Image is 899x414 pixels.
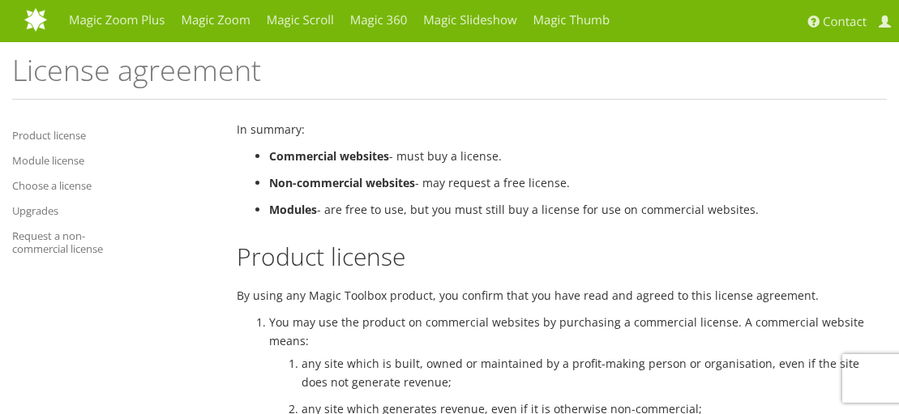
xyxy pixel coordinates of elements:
a: Upgrades [12,201,150,220]
strong: Modules [269,202,317,217]
li: - may request a free license. [269,173,887,192]
li: - must buy a license. [269,147,887,165]
img: MagicToolbox.com - Image tools for your website [24,7,175,32]
p: In summary: [237,120,887,139]
span: Contact [823,14,867,30]
li: any site which is built, owned or maintained by a profit-making person or organisation, even if t... [302,354,887,391]
h2: Product license [237,243,887,270]
li: - are free to use, but you must still buy a license for use on commercial websites. [269,200,887,219]
strong: Non-commercial websites [269,175,415,190]
p: By using any Magic Toolbox product, you confirm that you have read and agreed to this license agr... [237,286,887,305]
strong: Commercial websites [269,148,389,164]
a: Request a non-commercial license [12,226,150,258]
a: Choose a license [12,176,150,195]
a: Module license [12,151,150,170]
h1: License agreement [12,54,887,100]
a: Product license [12,126,150,145]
